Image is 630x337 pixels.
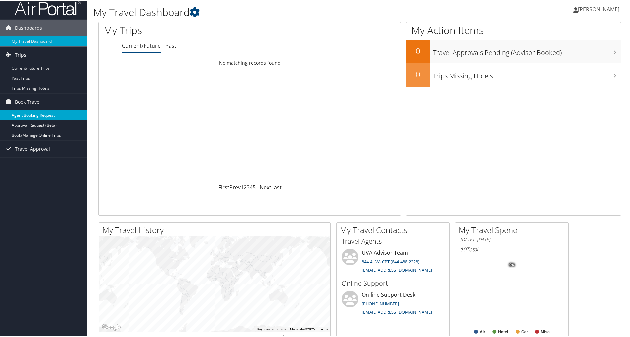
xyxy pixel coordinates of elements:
span: [PERSON_NAME] [578,5,619,12]
a: 4 [250,183,253,190]
span: Dashboards [15,19,42,36]
h2: 0 [406,45,430,56]
span: Book Travel [15,93,41,110]
h3: Travel Agents [342,236,444,245]
span: $0 [460,245,466,252]
h6: [DATE] - [DATE] [460,236,563,242]
h1: My Trips [104,23,270,37]
li: UVA Advisor Team [338,248,448,275]
span: Map data ©2025 [290,327,315,330]
a: Terms (opens in new tab) [319,327,328,330]
a: 0Trips Missing Hotels [406,63,621,86]
a: Past [165,41,176,49]
h2: My Travel Spend [459,224,568,235]
a: 0Travel Approvals Pending (Advisor Booked) [406,39,621,63]
a: 3 [247,183,250,190]
h6: Total [460,245,563,252]
a: Last [271,183,282,190]
a: [PHONE_NUMBER] [362,300,399,306]
h2: My Travel History [102,224,330,235]
tspan: 0% [509,262,515,266]
text: Misc [541,329,550,334]
a: Open this area in Google Maps (opens a new window) [101,322,123,331]
text: Hotel [498,329,508,334]
a: [EMAIL_ADDRESS][DOMAIN_NAME] [362,266,432,272]
a: Prev [229,183,241,190]
h1: My Travel Dashboard [93,5,448,19]
a: 5 [253,183,256,190]
a: 844-4UVA-CBT (844-488-2228) [362,258,419,264]
h1: My Action Items [406,23,621,37]
text: Air [480,329,485,334]
h2: My Travel Contacts [340,224,449,235]
button: Keyboard shortcuts [257,326,286,331]
text: Car [521,329,528,334]
a: Next [260,183,271,190]
img: Google [101,322,123,331]
a: Current/Future [122,41,161,49]
span: Trips [15,46,26,63]
a: [EMAIL_ADDRESS][DOMAIN_NAME] [362,308,432,314]
span: Travel Approval [15,140,50,157]
span: … [256,183,260,190]
h2: 0 [406,68,430,79]
h3: Travel Approvals Pending (Advisor Booked) [433,44,621,57]
td: No matching records found [99,56,401,68]
a: 1 [241,183,244,190]
li: On-line Support Desk [338,290,448,317]
a: 2 [244,183,247,190]
a: First [218,183,229,190]
h3: Trips Missing Hotels [433,67,621,80]
h3: Online Support [342,278,444,287]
